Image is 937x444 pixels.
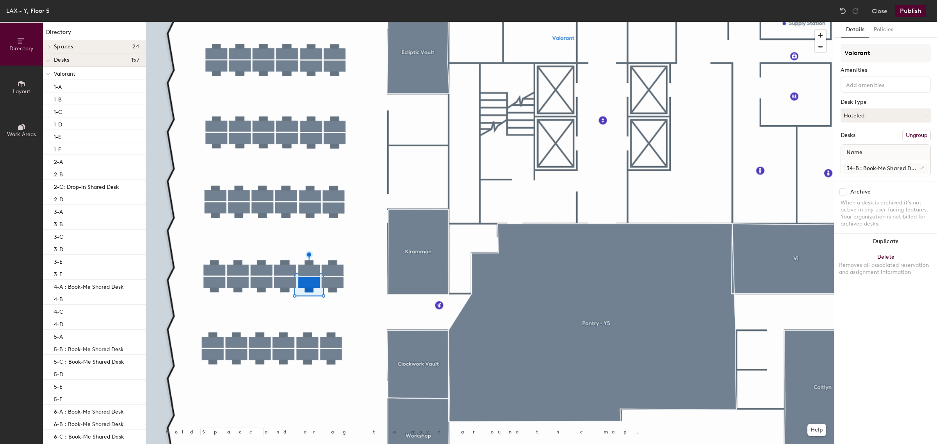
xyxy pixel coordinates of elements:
[54,206,63,215] p: 3-A
[834,234,937,249] button: Duplicate
[844,80,915,89] input: Add amenities
[869,22,898,38] button: Policies
[54,107,62,115] p: 1-C
[872,5,887,17] button: Close
[54,319,63,328] p: 4-D
[54,431,124,440] p: 6-C : Book-Me Shared Desk
[54,181,119,190] p: 2-C: Drop-In Shared Desk
[54,94,62,103] p: 1-B
[132,44,139,50] span: 24
[902,129,931,142] button: Ungroup
[54,419,124,428] p: 6-B : Book-Me Shared Desk
[54,356,124,365] p: 5-C : Book-Me Shared Desk
[6,6,50,16] div: LAX - Y, Floor 5
[13,88,30,95] span: Layout
[54,156,63,165] p: 2-A
[54,281,124,290] p: 4-A : Book-Me Shared Desk
[54,244,63,253] p: 3-D
[54,119,62,128] p: 1-D
[54,381,62,390] p: 5-E
[54,82,62,91] p: 1-A
[851,7,859,15] img: Redo
[54,306,63,315] p: 4-C
[54,169,63,178] p: 2-B
[807,424,826,436] button: Help
[839,7,847,15] img: Undo
[54,369,63,378] p: 5-D
[834,249,937,284] button: DeleteRemoves all associated reservation and assignment information
[54,231,63,240] p: 3-C
[54,144,61,153] p: 1-F
[131,57,139,63] span: 157
[841,199,931,227] div: When a desk is archived it's not active in any user-facing features. Your organization is not bil...
[54,394,62,403] p: 5-F
[54,269,62,278] p: 3-F
[54,71,75,77] span: Valorant
[9,45,34,52] span: Directory
[43,28,146,40] h1: Directory
[54,331,63,340] p: 5-A
[54,219,63,228] p: 3-B
[54,57,69,63] span: Desks
[841,22,869,38] button: Details
[839,262,932,276] div: Removes all associated reservation and assignment information
[841,132,855,139] div: Desks
[7,131,36,138] span: Work Areas
[895,5,926,17] button: Publish
[850,189,871,195] div: Archive
[841,99,931,105] div: Desk Type
[843,146,866,160] span: Name
[54,406,124,415] p: 6-A : Book-Me Shared Desk
[841,108,931,123] button: Hoteled
[54,256,62,265] p: 3-E
[54,344,124,353] p: 5-B : Book-Me Shared Desk
[841,67,931,73] div: Amenities
[843,163,929,174] input: Unnamed desk
[54,131,61,140] p: 1-E
[54,294,63,303] p: 4-B
[54,44,73,50] span: Spaces
[54,194,63,203] p: 2-D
